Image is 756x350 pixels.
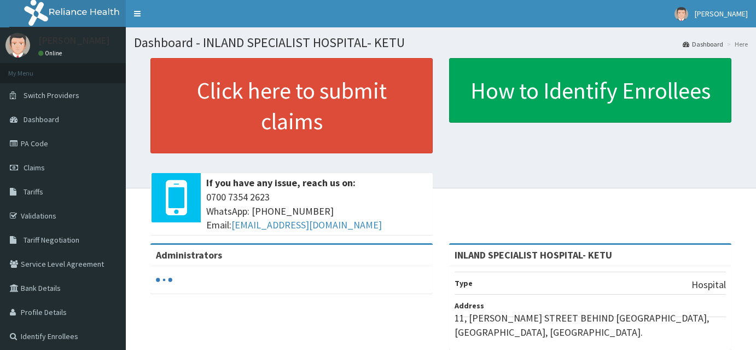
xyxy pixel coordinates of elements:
a: [EMAIL_ADDRESS][DOMAIN_NAME] [231,219,382,231]
b: Administrators [156,249,222,261]
h1: Dashboard - INLAND SPECIALIST HOSPITAL- KETU [134,36,748,50]
a: Online [38,49,65,57]
a: Dashboard [683,39,723,49]
span: Tariffs [24,187,43,197]
p: 11, [PERSON_NAME] STREET BEHIND [GEOGRAPHIC_DATA], [GEOGRAPHIC_DATA], [GEOGRAPHIC_DATA]. [455,311,726,339]
img: User Image [5,33,30,58]
p: [PERSON_NAME] [38,36,110,45]
img: User Image [674,7,688,21]
b: Address [455,301,484,311]
svg: audio-loading [156,272,172,288]
strong: INLAND SPECIALIST HOSPITAL- KETU [455,249,612,261]
a: How to Identify Enrollees [449,58,731,123]
p: Hospital [691,278,726,292]
span: Dashboard [24,114,59,124]
b: If you have any issue, reach us on: [206,176,356,189]
span: Claims [24,163,45,173]
a: Click here to submit claims [150,58,433,153]
span: 0700 7354 2623 WhatsApp: [PHONE_NUMBER] Email: [206,190,427,232]
span: [PERSON_NAME] [695,9,748,19]
b: Type [455,278,473,288]
span: Switch Providers [24,90,79,100]
span: Tariff Negotiation [24,235,79,245]
li: Here [724,39,748,49]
